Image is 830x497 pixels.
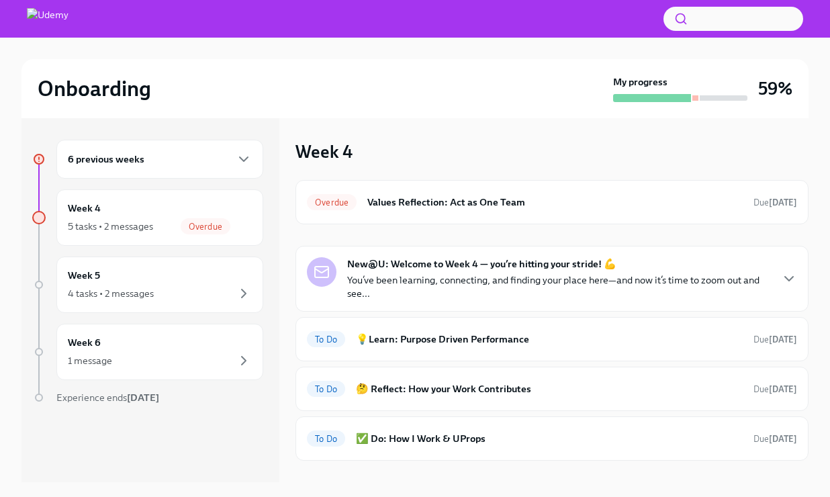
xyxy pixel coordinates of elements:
span: To Do [307,384,345,394]
span: To Do [307,334,345,345]
a: To Do💡Learn: Purpose Driven PerformanceDue[DATE] [307,328,797,350]
strong: [DATE] [769,334,797,345]
a: Week 61 message [32,324,263,380]
strong: [DATE] [769,434,797,444]
strong: [DATE] [769,384,797,394]
strong: My progress [613,75,667,89]
a: Week 54 tasks • 2 messages [32,257,263,313]
h6: Week 6 [68,335,101,350]
a: OverdueValues Reflection: Act as One TeamDue[DATE] [307,191,797,213]
a: To Do✅ Do: How I Work & UPropsDue[DATE] [307,428,797,449]
h6: Week 5 [68,268,100,283]
p: You’ve been learning, connecting, and finding your place here—and now it’s time to zoom out and s... [347,273,770,300]
span: Experience ends [56,392,159,404]
div: 4 tasks • 2 messages [68,287,154,300]
div: 5 tasks • 2 messages [68,220,153,233]
h2: Onboarding [38,75,151,102]
strong: New@U: Welcome to Week 4 — you’re hitting your stride! 💪 [347,257,616,271]
img: Udemy [27,8,68,30]
h6: Week 4 [68,201,101,216]
h6: 💡Learn: Purpose Driven Performance [356,332,743,347]
h6: ✅ Do: How I Work & UProps [356,431,743,446]
span: October 18th, 2025 13:00 [753,383,797,396]
strong: [DATE] [769,197,797,208]
a: Week 45 tasks • 2 messagesOverdue [32,189,263,246]
div: 6 previous weeks [56,140,263,179]
span: Due [753,434,797,444]
a: To Do🤔 Reflect: How your Work ContributesDue[DATE] [307,378,797,400]
strong: [DATE] [127,392,159,404]
h6: 🤔 Reflect: How your Work Contributes [356,381,743,396]
span: October 14th, 2025 13:00 [753,196,797,209]
h6: Values Reflection: Act as One Team [367,195,743,210]
span: Due [753,334,797,345]
span: To Do [307,434,345,444]
h3: Week 4 [295,140,353,164]
span: Due [753,384,797,394]
span: Overdue [181,222,230,232]
h3: 59% [758,77,792,101]
span: October 18th, 2025 13:00 [753,333,797,346]
span: October 18th, 2025 13:00 [753,433,797,445]
h6: 6 previous weeks [68,152,144,167]
span: Overdue [307,197,357,208]
div: 1 message [68,354,112,367]
span: Due [753,197,797,208]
